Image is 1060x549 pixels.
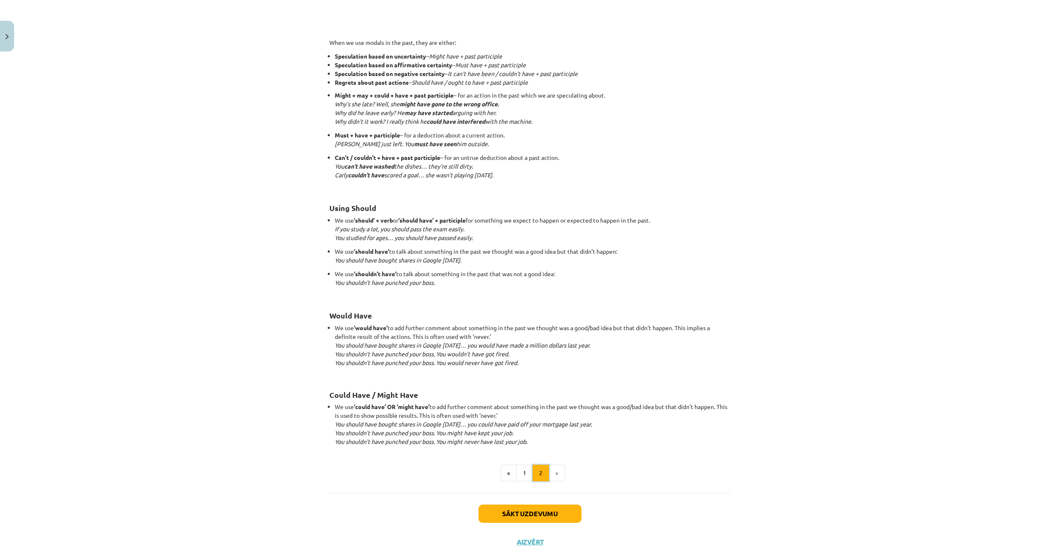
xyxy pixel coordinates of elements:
em: It can’t have been / couldn’t have + past participle [448,70,578,77]
em: Must have + past participle [455,61,526,69]
em: You shouldn’t have punched your boss. You wouldn’t have got fired. [335,350,509,358]
strong: Regrets about past actions [335,78,409,86]
em: Carly scored a goal… she wasn’t playing [DATE]. [335,171,493,179]
em: You shouldn’t have punched your boss. [335,279,435,286]
strong: Speculation based on affirmative certainty [335,61,452,69]
strong: might have gone to the wrong office. [400,100,499,108]
li: – [335,52,731,61]
em: You should have bought shares in Google [DATE]… you would have made a million dollars last year. [335,341,590,349]
li: – [335,78,731,87]
strong: can’t have washed [344,162,394,170]
strong: Speculation based on negative certainty [335,70,445,77]
em: You should have bought shares in Google [DATE]. [335,256,461,264]
strong: Must + have + participle [335,131,400,139]
p: – for an action in the past which we are speculating about. [335,91,731,126]
strong: Might + may + could + have + past participle [335,91,454,99]
p: We use to talk about something in the past that was not a good idea: [335,270,731,296]
p: We use to talk about something in the past we thought was a good idea but that didn’t happen: [335,247,731,265]
em: Why didn’t it work? I really think he with the machine. [335,118,532,125]
em: You the dishes… they’re still dirty. [335,162,473,170]
p: We use or for something we expect to happen or expected to happen in the past. [335,216,731,242]
strong: ‘would have’ [354,324,388,331]
strong: may have started [405,109,452,116]
p: – for a deduction about a current action. [335,131,731,148]
em: Why did he leave early? He arguing with her. [335,109,496,116]
p: When we use modals in the past, they are either: [329,38,731,47]
li: – [335,69,731,78]
strong: Would Have [329,311,372,320]
button: Aizvērt [514,538,546,546]
em: Might have + past participle [429,52,502,60]
strong: ‘should have’ [354,248,389,255]
li: We use to add further comment about something in the past we thought was a good/bad idea but that... [335,402,731,446]
li: – [335,61,731,69]
em: If you study a lot, you should pass the exam easily. [335,225,464,233]
strong: ‘should have’ + participle [398,216,466,224]
button: Sākt uzdevumu [478,505,582,523]
strong: Can’t / couldn’t + have + past participle [335,154,440,161]
button: 2 [532,465,549,481]
em: You shouldn’t have punched your boss. You might have kept your job. [335,429,513,436]
nav: Page navigation example [329,465,731,481]
em: You should have bought shares in Google [DATE]… you could have paid off your mortgage last year. [335,420,592,428]
em: You shouldn’t have punched your boss. You would never have got fired. [335,359,518,366]
strong: ‘shouldn’t have’ [354,270,396,277]
li: We use to add further comment about something in the past we thought was a good/bad idea but that... [335,324,731,376]
strong: could have interfered [427,118,485,125]
strong: ‘could have’ OR ‘might have’ [354,403,429,410]
img: icon-close-lesson-0947bae3869378f0d4975bcd49f059093ad1ed9edebbc8119c70593378902aed.svg [5,34,9,39]
strong: Using Should [329,203,376,213]
strong: ‘should’ + verb [354,216,393,224]
strong: Could Have / Might Have [329,390,418,399]
strong: Speculation based on uncertainty [335,52,426,60]
em: [PERSON_NAME] just left. You him outside. [335,140,489,147]
em: Why’s she late? Well, she [335,100,499,108]
em: You studied for ages… you should have passed easily. [335,234,473,241]
strong: couldn’t have [348,171,384,179]
p: – for an untrue deduction about a past action. [335,153,731,188]
em: Should have / ought to have + past participle [412,78,528,86]
button: « [501,465,517,481]
em: You shouldn’t have punched your boss. You might never have lost your job. [335,438,528,445]
strong: must have seen [414,140,456,147]
button: 1 [516,465,533,481]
